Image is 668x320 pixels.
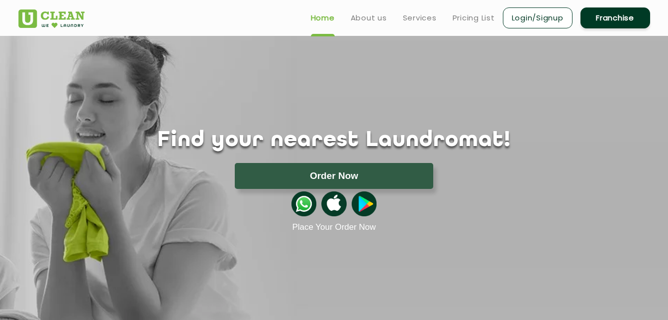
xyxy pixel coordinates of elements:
[321,191,346,216] img: apple-icon.png
[18,9,85,28] img: UClean Laundry and Dry Cleaning
[291,191,316,216] img: whatsappicon.png
[352,191,377,216] img: playstoreicon.png
[351,12,387,24] a: About us
[580,7,650,28] a: Franchise
[292,222,376,232] a: Place Your Order Now
[311,12,335,24] a: Home
[403,12,437,24] a: Services
[503,7,573,28] a: Login/Signup
[235,163,433,189] button: Order Now
[453,12,495,24] a: Pricing List
[11,128,658,153] h1: Find your nearest Laundromat!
